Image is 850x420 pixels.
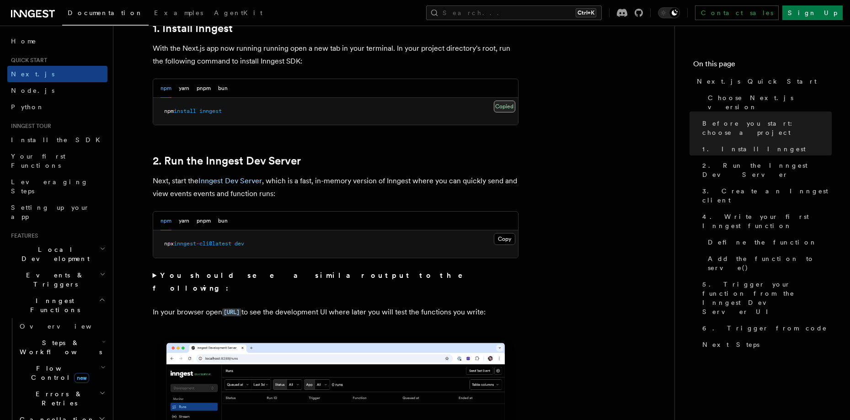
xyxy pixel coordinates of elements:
[153,42,519,68] p: With the Next.js app now running running open a new tab in your terminal. In your project directo...
[153,269,519,295] summary: You should see a similar output to the following:
[7,33,107,49] a: Home
[699,276,832,320] a: 5. Trigger your function from the Inngest Dev Server UI
[658,7,680,18] button: Toggle dark mode
[16,389,99,408] span: Errors & Retries
[426,5,602,20] button: Search...Ctrl+K
[699,157,832,183] a: 2. Run the Inngest Dev Server
[214,9,262,16] span: AgentKit
[702,161,832,179] span: 2. Run the Inngest Dev Server
[702,340,759,349] span: Next Steps
[7,82,107,99] a: Node.js
[16,364,101,382] span: Flow Control
[7,122,51,130] span: Inngest tour
[218,79,228,98] button: bun
[699,208,832,234] a: 4. Write your first Inngest function
[197,212,211,230] button: pnpm
[149,3,208,25] a: Examples
[693,73,832,90] a: Next.js Quick Start
[7,66,107,82] a: Next.js
[198,176,262,185] a: Inngest Dev Server
[7,232,38,239] span: Features
[179,212,189,230] button: yarn
[576,8,596,17] kbd: Ctrl+K
[494,101,515,112] button: Copied
[11,87,54,94] span: Node.js
[74,373,89,383] span: new
[7,292,107,318] button: Inngest Functions
[7,267,107,292] button: Events & Triggers
[11,37,37,46] span: Home
[7,296,99,314] span: Inngest Functions
[179,79,189,98] button: yarn
[699,336,832,353] a: Next Steps
[153,22,233,35] a: 1. Install Inngest
[702,119,832,137] span: Before you start: choose a project
[704,250,832,276] a: Add the function to serve()
[702,280,832,316] span: 5. Trigger your function from the Inngest Dev Server UI
[699,320,832,336] a: 6. Trigger from code
[702,144,806,154] span: 1. Install Inngest
[708,238,817,247] span: Define the function
[695,5,779,20] a: Contact sales
[154,9,203,16] span: Examples
[782,5,843,20] a: Sign Up
[7,245,100,263] span: Local Development
[708,254,832,272] span: Add the function to serve()
[699,183,832,208] a: 3. Create an Inngest client
[68,9,143,16] span: Documentation
[7,174,107,199] a: Leveraging Steps
[16,360,107,386] button: Flow Controlnew
[11,204,90,220] span: Setting up your app
[699,115,832,141] a: Before you start: choose a project
[7,271,100,289] span: Events & Triggers
[708,93,832,112] span: Choose Next.js version
[704,90,832,115] a: Choose Next.js version
[218,212,228,230] button: bun
[7,148,107,174] a: Your first Functions
[164,240,174,247] span: npx
[702,324,827,333] span: 6. Trigger from code
[222,308,241,316] a: [URL]
[153,271,476,292] strong: You should see a similar output to the following:
[7,199,107,225] a: Setting up your app
[704,234,832,250] a: Define the function
[699,141,832,157] a: 1. Install Inngest
[494,233,515,245] button: Copy
[174,240,231,247] span: inngest-cli@latest
[197,79,211,98] button: pnpm
[153,306,519,319] p: In your browser open to see the development UI where later you will test the functions you write:
[697,77,817,86] span: Next.js Quick Start
[11,178,88,195] span: Leveraging Steps
[11,153,65,169] span: Your first Functions
[7,99,107,115] a: Python
[11,70,54,78] span: Next.js
[160,79,171,98] button: npm
[160,212,171,230] button: npm
[11,136,106,144] span: Install the SDK
[164,108,174,114] span: npm
[222,308,241,316] code: [URL]
[11,103,44,111] span: Python
[208,3,268,25] a: AgentKit
[174,108,196,114] span: install
[153,175,519,200] p: Next, start the , which is a fast, in-memory version of Inngest where you can quickly send and vi...
[693,58,832,73] h4: On this page
[702,212,832,230] span: 4. Write your first Inngest function
[7,241,107,267] button: Local Development
[20,323,114,330] span: Overview
[199,108,222,114] span: inngest
[153,154,301,167] a: 2. Run the Inngest Dev Server
[16,386,107,411] button: Errors & Retries
[62,3,149,26] a: Documentation
[235,240,244,247] span: dev
[16,338,102,356] span: Steps & Workflows
[16,335,107,360] button: Steps & Workflows
[16,318,107,335] a: Overview
[702,186,832,205] span: 3. Create an Inngest client
[7,132,107,148] a: Install the SDK
[7,57,47,64] span: Quick start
